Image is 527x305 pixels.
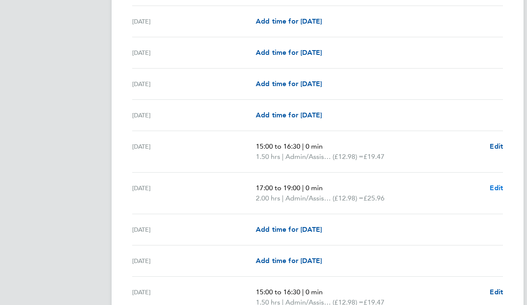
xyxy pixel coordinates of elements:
[132,48,256,58] div: [DATE]
[285,193,333,203] span: Admin/Assistant Coach Rate
[282,194,284,202] span: |
[302,142,304,150] span: |
[256,194,280,202] span: 2.00 hrs
[256,48,322,57] span: Add time for [DATE]
[256,48,322,58] a: Add time for [DATE]
[132,256,256,266] div: [DATE]
[256,224,322,235] a: Add time for [DATE]
[256,256,322,266] a: Add time for [DATE]
[256,79,322,89] a: Add time for [DATE]
[256,110,322,120] a: Add time for [DATE]
[256,288,300,296] span: 15:00 to 16:30
[132,141,256,162] div: [DATE]
[256,152,280,161] span: 1.50 hrs
[132,16,256,27] div: [DATE]
[256,111,322,119] span: Add time for [DATE]
[363,152,385,161] span: £19.47
[333,152,363,161] span: (£12.98) =
[363,194,385,202] span: £25.96
[302,288,304,296] span: |
[490,183,503,193] a: Edit
[490,141,503,152] a: Edit
[490,288,503,296] span: Edit
[333,194,363,202] span: (£12.98) =
[256,257,322,265] span: Add time for [DATE]
[132,79,256,89] div: [DATE]
[306,184,323,192] span: 0 min
[302,184,304,192] span: |
[490,184,503,192] span: Edit
[306,142,323,150] span: 0 min
[132,224,256,235] div: [DATE]
[256,17,322,25] span: Add time for [DATE]
[306,288,323,296] span: 0 min
[282,152,284,161] span: |
[285,152,333,162] span: Admin/Assistant Coach Rate
[132,110,256,120] div: [DATE]
[490,142,503,150] span: Edit
[490,287,503,297] a: Edit
[256,142,300,150] span: 15:00 to 16:30
[132,183,256,203] div: [DATE]
[256,80,322,88] span: Add time for [DATE]
[256,184,300,192] span: 17:00 to 19:00
[256,225,322,233] span: Add time for [DATE]
[256,16,322,27] a: Add time for [DATE]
